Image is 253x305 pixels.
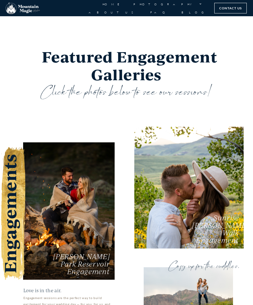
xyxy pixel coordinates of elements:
[214,3,247,13] a: Contact Us
[181,8,208,16] a: Blog
[219,5,242,12] span: Contact Us
[53,252,110,276] span: [PERSON_NAME] Park Reservoir Engagement
[6,2,40,14] img: Mountain Magic Media photography logo Crested Butte Photographer
[23,142,115,280] a: [PERSON_NAME] Park Reservoir Engagement
[150,8,169,16] a: FAQ
[0,142,19,285] h1: Engagements
[41,51,217,101] span: Click the photos below to see our sessions!
[169,261,239,272] h3: Cozy up for the cuddles.
[89,8,138,16] a: About Us
[42,47,217,85] b: Featured Engagement Galleries
[134,127,244,248] a: Sunrise [PERSON_NAME] Walk Engagement
[192,213,249,244] span: Sunrise [PERSON_NAME] Walk Engagement
[23,286,111,295] h2: Love is in the air.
